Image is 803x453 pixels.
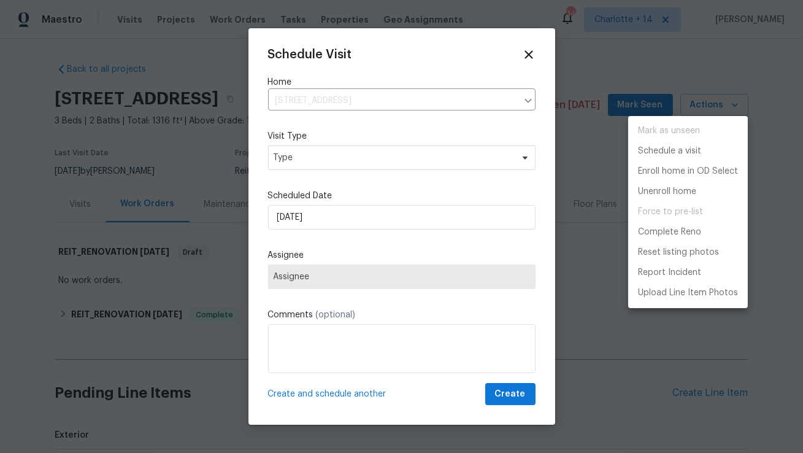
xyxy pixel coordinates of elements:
p: Reset listing photos [638,246,719,259]
p: Enroll home in OD Select [638,165,738,178]
p: Unenroll home [638,185,696,198]
p: Report Incident [638,266,701,279]
p: Complete Reno [638,226,701,239]
p: Upload Line Item Photos [638,287,738,300]
p: Schedule a visit [638,145,701,158]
